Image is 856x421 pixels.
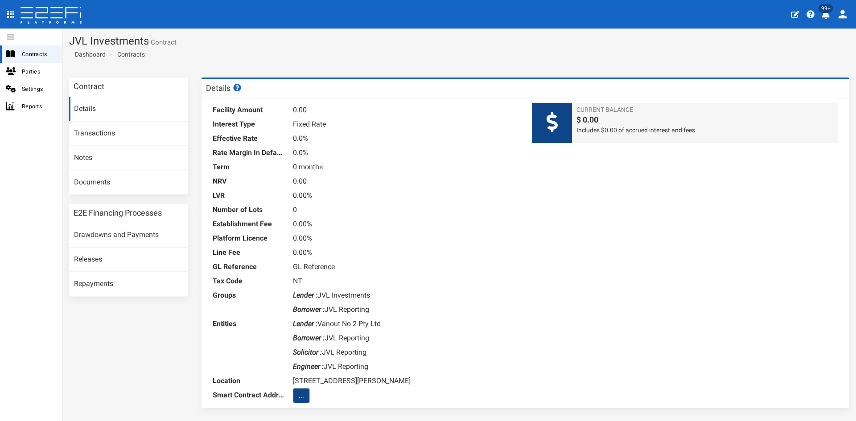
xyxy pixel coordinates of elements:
h3: Details [206,84,243,92]
a: Drawdowns and Payments [69,223,188,247]
i: Borrower : [293,334,325,342]
dd: 0.00% [293,231,519,245]
dt: Location [213,374,284,388]
dt: Facility Amount [213,103,284,117]
a: Notes [69,146,188,170]
h3: E2E Financing Processes [74,209,162,217]
i: Lender : [293,291,317,299]
a: Repayments [69,272,188,296]
span: Includes $0.00 of accrued interest and fees [576,126,834,135]
dt: Platform Licence [213,231,284,245]
dd: JVL Reporting [293,331,519,345]
dt: GL Reference [213,260,284,274]
a: Transactions [69,122,188,146]
dt: Groups [213,288,284,302]
dd: 0 [293,203,519,217]
a: Dashboard [71,50,106,59]
dt: Term [213,160,284,174]
span: Current Balance [576,105,834,114]
span: Parties [22,66,55,77]
small: Contract [149,39,177,46]
span: Reports [22,101,55,111]
dd: JVL Reporting [293,302,519,317]
span: Dashboard [71,51,106,58]
dt: Line Fee [213,245,284,260]
h3: Contract [74,82,104,90]
span: Contracts [22,49,55,59]
dd: [STREET_ADDRESS][PERSON_NAME] [293,374,519,388]
i: Engineer : [293,362,324,371]
dd: 0.00% [293,217,519,231]
dt: Effective Rate [213,131,284,146]
dd: 0.00% [293,245,519,260]
dt: Tax Code [213,274,284,288]
dd: NT [293,274,519,288]
h1: JVL Investments [69,35,849,47]
dd: Fixed Rate [293,117,519,131]
dd: JVL Investments [293,288,519,302]
span: $ 0.00 [576,114,834,126]
dd: Vanout No 2 Pty Ltd [293,317,519,331]
dd: 0.0% [293,131,519,146]
dt: LVR [213,188,284,203]
button: ... [293,388,310,403]
dd: 0.00% [293,188,519,203]
i: Borrower : [293,305,325,314]
dt: Rate Margin In Default [213,146,284,160]
dd: 0.00 [293,174,519,188]
span: Settings [22,84,55,94]
dd: GL Reference [293,260,519,274]
dt: Entities [213,317,284,331]
i: Solicitor : [293,348,322,356]
a: Details [69,97,188,121]
dt: Establishment Fee [213,217,284,231]
dd: 0 months [293,160,519,174]
dt: Smart Contract Address [213,388,284,402]
dd: 0.00 [293,103,519,117]
dt: Interest Type [213,117,284,131]
dd: JVL Reporting [293,345,519,360]
dd: 0.0% [293,146,519,160]
a: Releases [69,248,188,272]
dt: Number of Lots [213,203,284,217]
dt: NRV [213,174,284,188]
i: Lender : [293,319,317,328]
dd: JVL Reporting [293,360,519,374]
a: Documents [69,171,188,195]
a: Contracts [117,50,145,59]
